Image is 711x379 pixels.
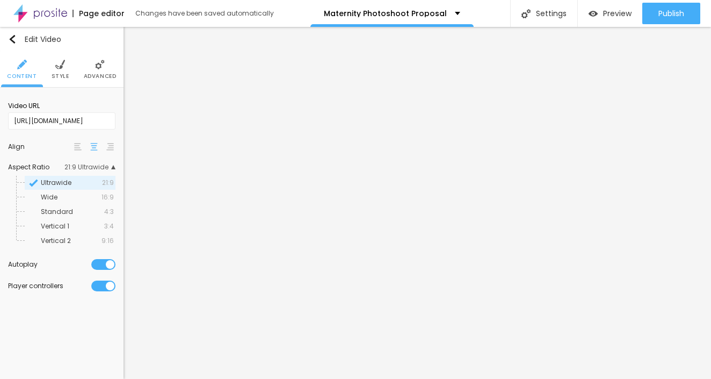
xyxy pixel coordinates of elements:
span: Vertical 2 [41,236,71,245]
img: Icone [55,60,65,69]
div: Autoplay [8,261,91,268]
span: Standard [41,207,73,216]
span: Content [7,74,37,79]
p: Maternity Photoshoot Proposal [324,10,447,17]
span: 3:4 [104,223,114,230]
span: Style [52,74,69,79]
button: Publish [642,3,700,24]
img: Icone [17,60,27,69]
span: 4:3 [104,209,114,215]
img: Icone [521,9,531,18]
div: Player controllers [8,283,91,289]
div: Edit Video [8,35,61,44]
img: paragraph-right-align.svg [106,143,114,151]
span: 21:9 [102,180,114,186]
span: Publish [658,9,684,18]
span: Advanced [84,74,117,79]
div: Aspect Ratio [8,164,64,170]
input: Youtube, Vimeo or Dailymotion [8,112,115,130]
img: paragraph-left-align.svg [74,143,82,151]
span: 16:9 [101,194,114,201]
img: Icone [8,35,17,44]
span: Vertical 1 [41,221,69,231]
img: Icone [95,60,105,69]
span: 9:16 [101,238,114,244]
button: Preview [578,3,642,24]
span: Preview [603,9,632,18]
div: Align [8,144,72,150]
div: Changes have been saved automatically [135,10,274,17]
span: Wide [41,192,57,202]
div: Page editor [72,10,125,17]
span: 21:9 Ultrawide [64,164,115,170]
iframe: Editor [124,27,711,379]
img: Icone [29,178,38,188]
div: Video URL [8,101,115,111]
span: Ultrawide [41,178,71,187]
img: paragraph-center-align.svg [90,143,98,151]
img: view-1.svg [589,9,598,18]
